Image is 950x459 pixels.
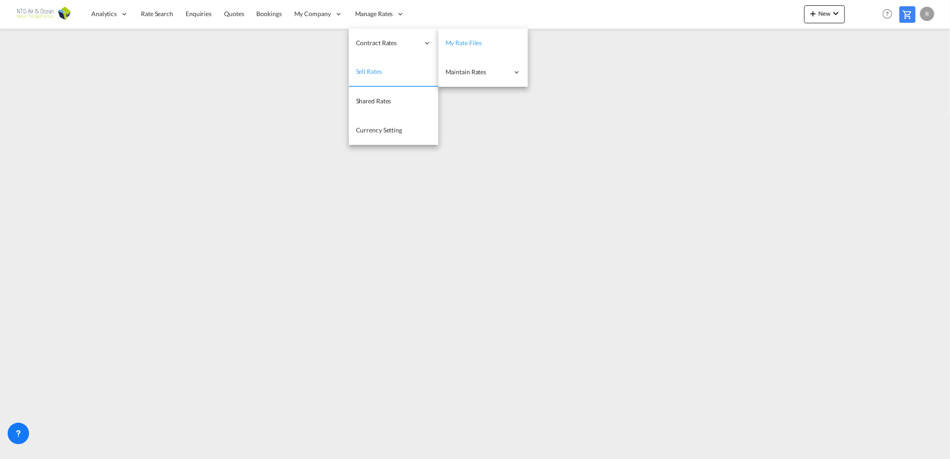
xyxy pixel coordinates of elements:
[294,9,331,18] span: My Company
[356,68,382,75] span: Sell Rates
[438,29,528,58] a: My Rate Files
[356,38,420,47] span: Contract Rates
[831,8,841,19] md-icon: icon-chevron-down
[349,116,438,145] a: Currency Setting
[445,39,482,47] span: My Rate Files
[186,10,212,17] span: Enquiries
[808,10,841,17] span: New
[920,7,934,21] div: R
[349,29,438,58] div: Contract Rates
[880,6,895,21] span: Help
[438,58,528,87] div: Maintain Rates
[880,6,899,22] div: Help
[349,87,438,116] a: Shared Rates
[355,9,393,18] span: Manage Rates
[356,126,402,134] span: Currency Setting
[349,58,438,87] a: Sell Rates
[445,68,509,76] span: Maintain Rates
[356,97,391,105] span: Shared Rates
[224,10,244,17] span: Quotes
[141,10,173,17] span: Rate Search
[13,4,74,24] img: 3755d540b01311ec8f4e635e801fad27.png
[91,9,117,18] span: Analytics
[804,5,845,23] button: icon-plus 400-fgNewicon-chevron-down
[808,8,819,19] md-icon: icon-plus 400-fg
[257,10,282,17] span: Bookings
